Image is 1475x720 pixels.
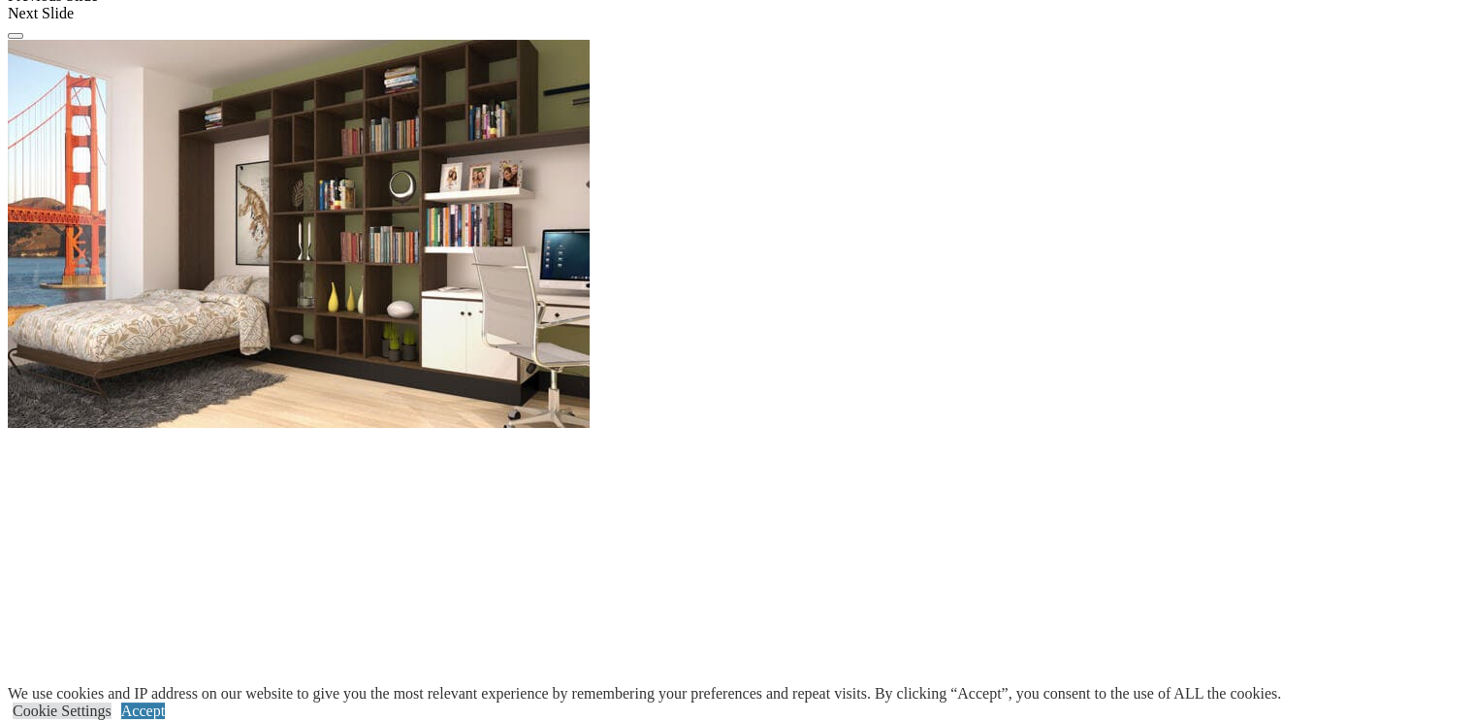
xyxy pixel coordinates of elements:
button: Click here to pause slide show [8,33,23,39]
div: We use cookies and IP address on our website to give you the most relevant experience by remember... [8,685,1281,703]
a: Accept [121,703,165,719]
a: Cookie Settings [13,703,112,719]
div: Next Slide [8,5,1467,22]
img: Banner for mobile view [8,40,590,428]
